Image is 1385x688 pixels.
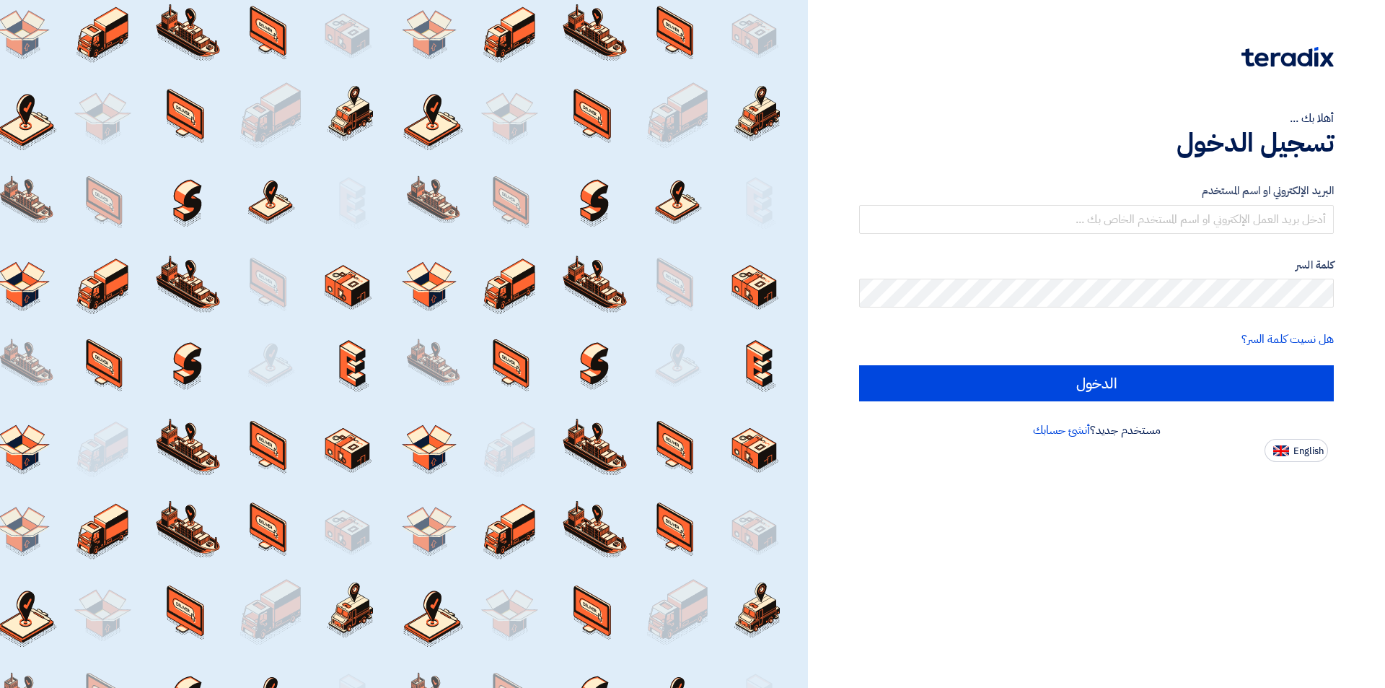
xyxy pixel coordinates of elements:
input: أدخل بريد العمل الإلكتروني او اسم المستخدم الخاص بك ... [859,205,1334,234]
a: هل نسيت كلمة السر؟ [1241,331,1334,348]
label: كلمة السر [859,257,1334,274]
span: English [1293,446,1324,456]
img: en-US.png [1273,445,1289,456]
button: English [1265,439,1328,462]
img: Teradix logo [1241,47,1334,67]
div: مستخدم جديد؟ [859,422,1334,439]
div: أهلا بك ... [859,110,1334,127]
a: أنشئ حسابك [1033,422,1090,439]
input: الدخول [859,365,1334,401]
label: البريد الإلكتروني او اسم المستخدم [859,183,1334,199]
h1: تسجيل الدخول [859,127,1334,159]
